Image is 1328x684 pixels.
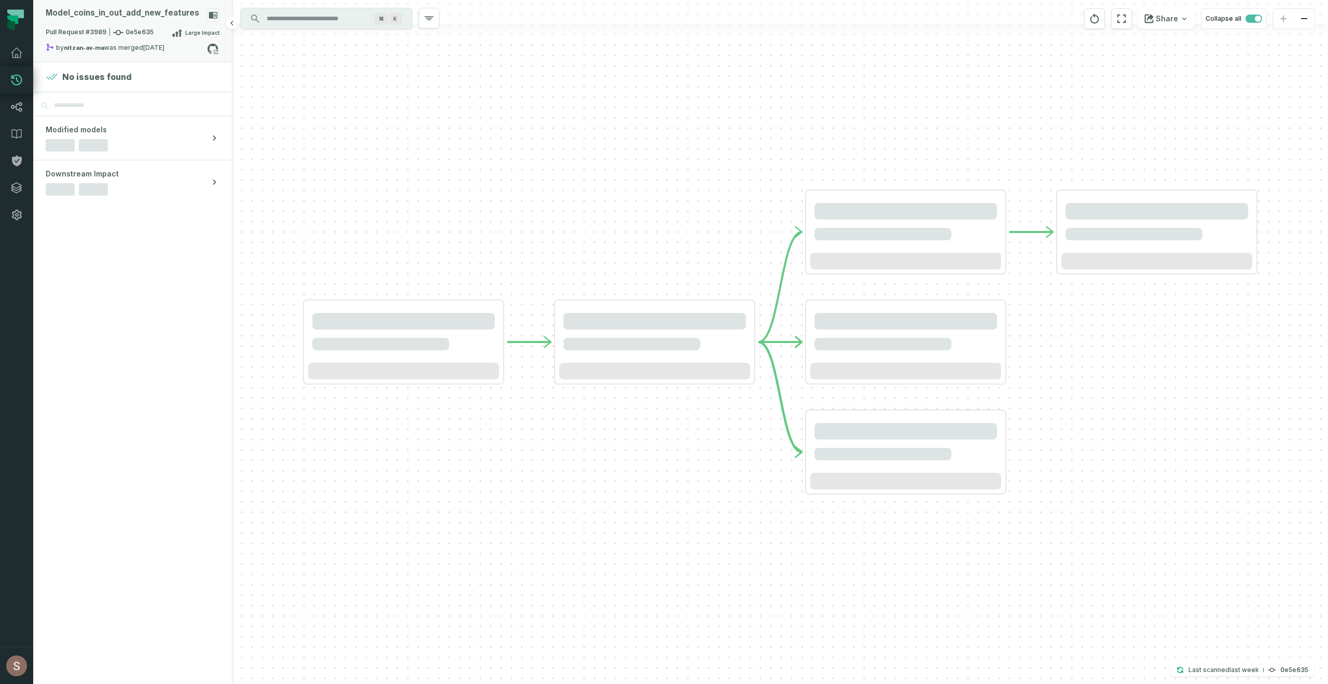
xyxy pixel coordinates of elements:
[1188,665,1259,675] p: Last scanned
[185,29,219,37] span: Large Impact
[375,13,388,25] span: Press ⌘ + K to focus the search bar
[389,13,402,25] span: Press ⌘ + K to focus the search bar
[1229,666,1259,674] relative-time: Sep 29, 2025, 10:44 AM GMT+3
[46,28,154,38] span: Pull Request #3989 0e5e635
[46,125,107,135] span: Modified models
[226,17,238,29] button: Hide browsing panel
[1138,8,1195,29] button: Share
[1294,9,1315,29] button: zoom out
[143,44,164,51] relative-time: Sep 21, 2025, 11:10 AM GMT+3
[1280,667,1308,673] h4: 0e5e635
[33,160,232,204] button: Downstream Impact
[46,8,199,18] div: Model_coins_in_out_add_new_features
[1201,8,1267,29] button: Collapse all
[64,45,104,51] strong: nitzan-av-ma
[46,169,119,179] span: Downstream Impact
[62,71,132,83] h4: No issues found
[206,42,219,56] a: View on github
[1170,664,1315,676] button: Last scanned[DATE] 10:44:33 AM0e5e635
[46,43,207,56] div: by was merged
[33,116,232,160] button: Modified models
[6,655,27,676] img: avatar of Shay Gafniel
[758,342,802,452] g: Edge from 324416d365c6e486dac66a99e75968f1 to 814a5ce52baf35ef95cd0dd75ab29808
[758,232,802,342] g: Edge from 324416d365c6e486dac66a99e75968f1 to 5dc64b0f33c85a2f5624411503c3582d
